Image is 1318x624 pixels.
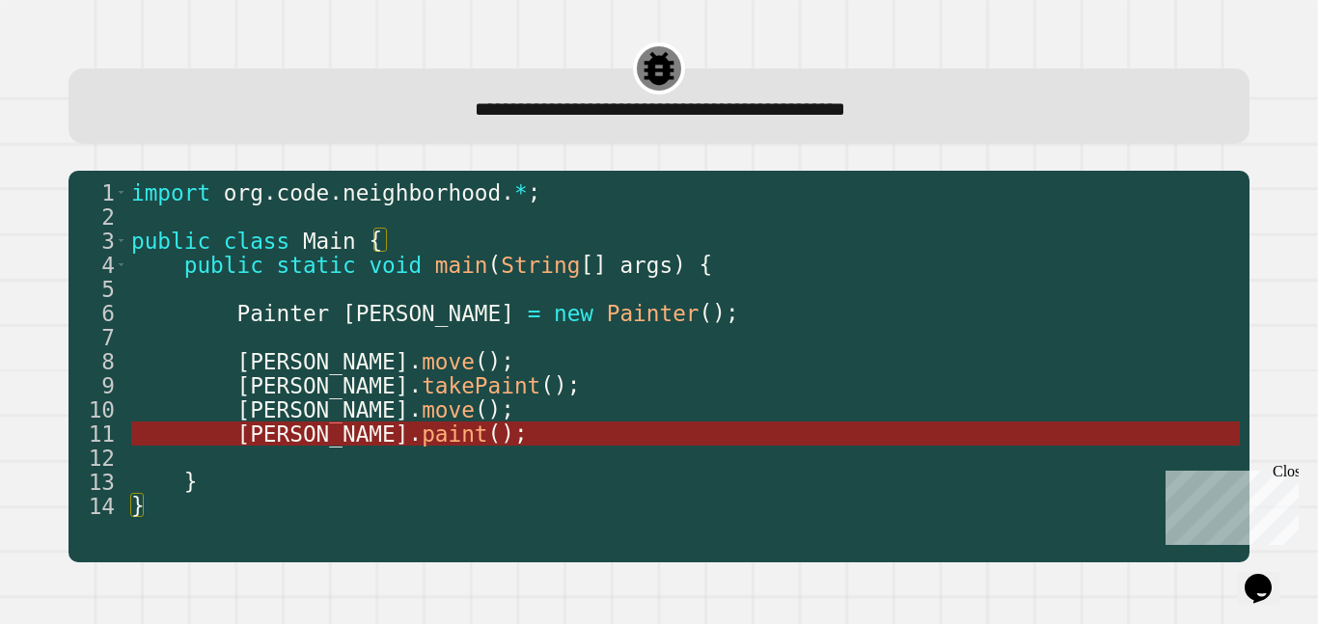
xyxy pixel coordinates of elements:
span: = [528,301,541,326]
span: Toggle code folding, row 1 [116,180,126,204]
span: [PERSON_NAME] [236,397,408,422]
div: 1 [69,180,127,204]
div: Chat with us now!Close [8,8,133,122]
span: String [501,253,580,278]
span: public [184,253,263,278]
span: Main [303,229,356,254]
div: 12 [69,446,127,470]
span: [PERSON_NAME] [343,301,514,326]
div: 7 [69,325,127,349]
span: public [131,229,210,254]
span: [PERSON_NAME] [236,373,408,398]
iframe: chat widget [1237,547,1299,605]
span: main [435,253,488,278]
span: neighborhood [343,180,501,205]
div: 9 [69,373,127,397]
span: move [422,397,475,422]
span: move [422,349,475,374]
div: 8 [69,349,127,373]
span: static [277,253,356,278]
span: import [131,180,210,205]
span: Toggle code folding, rows 3 through 14 [116,229,126,253]
div: 11 [69,421,127,446]
span: takePaint [422,373,540,398]
iframe: chat widget [1158,463,1299,545]
span: args [619,253,673,278]
span: new [554,301,593,326]
div: 5 [69,277,127,301]
div: 4 [69,253,127,277]
span: void [369,253,422,278]
div: 13 [69,470,127,494]
span: Painter [607,301,700,326]
div: 14 [69,494,127,518]
span: [PERSON_NAME] [236,349,408,374]
span: paint [422,421,487,447]
div: 10 [69,397,127,421]
span: code [277,180,330,205]
div: 2 [69,204,127,229]
div: 6 [69,301,127,325]
div: 3 [69,229,127,253]
span: Painter [236,301,329,326]
span: class [224,229,289,254]
span: Toggle code folding, rows 4 through 13 [116,253,126,277]
span: org [224,180,263,205]
span: [PERSON_NAME] [236,421,408,447]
